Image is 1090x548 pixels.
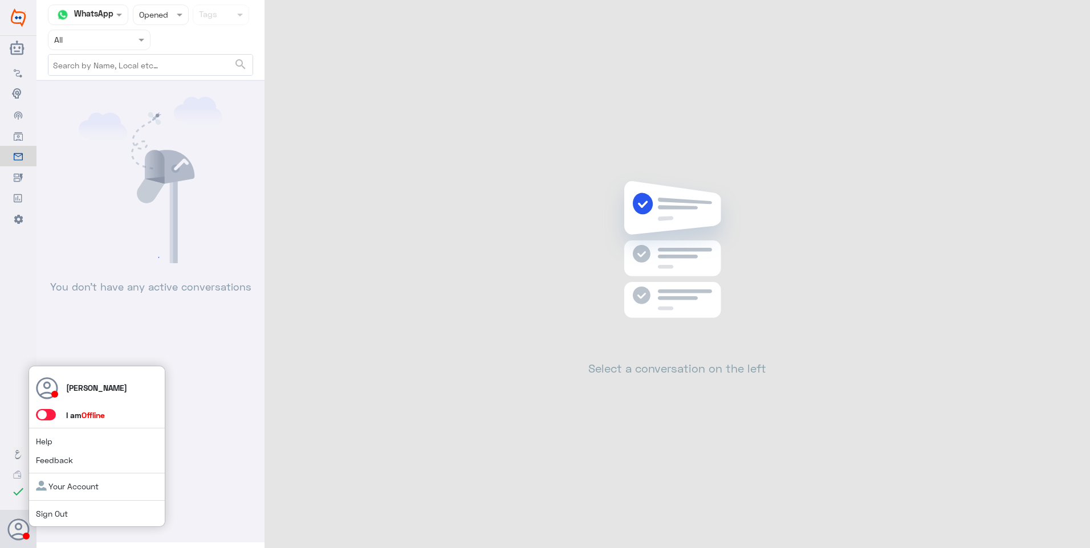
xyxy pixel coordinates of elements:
a: Sign Out [36,509,68,518]
img: Widebot Logo [11,9,26,27]
h2: Select a conversation on the left [588,361,766,375]
span: search [234,58,247,71]
p: [PERSON_NAME] [66,382,127,394]
img: whatsapp.png [54,6,71,23]
button: search [234,55,247,74]
a: Feedback [36,455,73,465]
input: Search by Name, Local etc… [48,55,253,75]
a: Your Account [36,481,99,491]
span: I am [66,410,105,420]
a: Help [36,436,52,446]
div: loading... [141,247,161,267]
span: Offline [82,410,105,420]
i: check [11,485,25,498]
button: Avatar [7,518,29,540]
